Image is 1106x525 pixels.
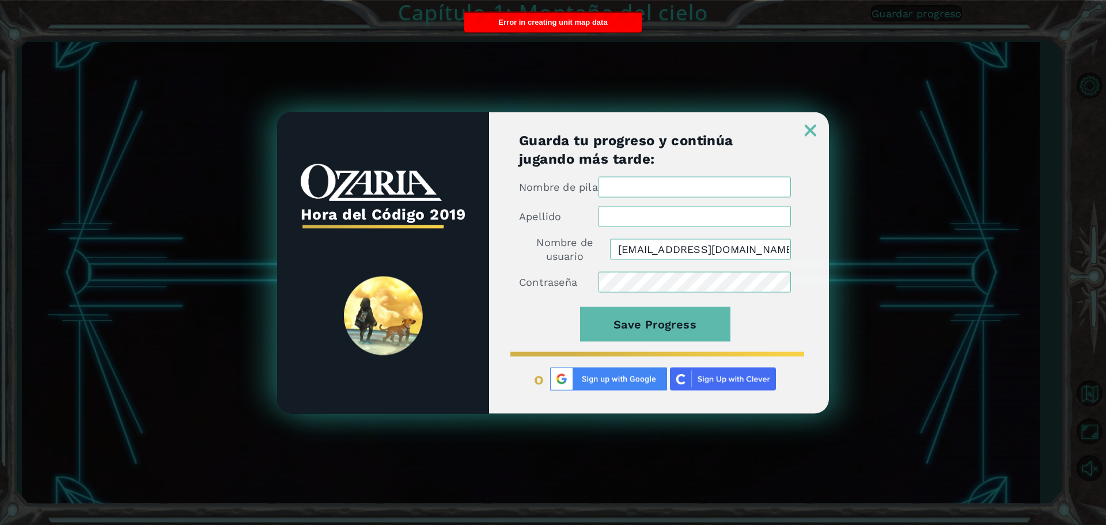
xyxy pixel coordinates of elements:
img: ExitButton_Dusk.png [805,124,816,136]
img: Google%20Sign%20Up.png [550,367,667,390]
span: o [534,369,544,388]
label: Contraseña [519,275,577,289]
label: Nombre de usuario [519,235,610,263]
img: clever_sso_button@2x.png [670,367,776,390]
img: SpiritLandReveal.png [344,277,423,356]
h1: Guarda tu progreso y continúa jugando más tarde: [519,131,791,168]
span: Error in creating unit map data [498,18,607,27]
button: Save Progress [580,307,730,341]
h3: Hora del Código 2019 [301,202,466,227]
label: Nombre de pila [519,180,598,194]
label: Apellido [519,209,562,223]
img: whiteOzariaWordmark.png [301,164,442,201]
